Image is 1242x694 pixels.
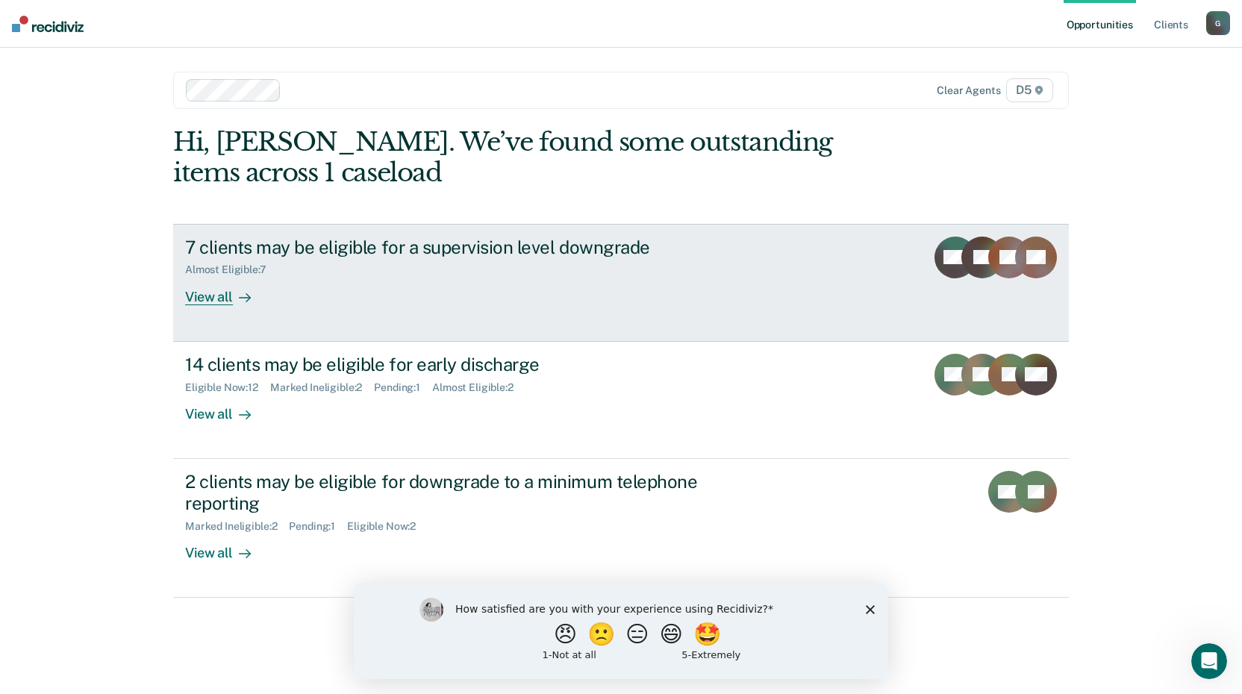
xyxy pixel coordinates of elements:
div: Eligible Now : 12 [185,381,270,394]
div: Marked Ineligible : 2 [185,520,289,533]
div: Pending : 1 [374,381,432,394]
div: View all [185,276,269,305]
div: Marked Ineligible : 2 [270,381,374,394]
button: G [1206,11,1230,35]
a: 2 clients may be eligible for downgrade to a minimum telephone reportingMarked Ineligible:2Pendin... [173,459,1069,598]
iframe: Intercom live chat [1191,643,1227,679]
div: Hi, [PERSON_NAME]. We’ve found some outstanding items across 1 caseload [173,127,890,188]
div: 14 clients may be eligible for early discharge [185,354,709,375]
div: View all [185,532,269,561]
a: 14 clients may be eligible for early dischargeEligible Now:12Marked Ineligible:2Pending:1Almost E... [173,342,1069,459]
div: Almost Eligible : 2 [432,381,525,394]
div: Clear agents [937,84,1000,97]
div: Eligible Now : 2 [347,520,428,533]
span: D5 [1006,78,1053,102]
div: Pending : 1 [289,520,347,533]
a: 7 clients may be eligible for a supervision level downgradeAlmost Eligible:7View all [173,224,1069,342]
div: Almost Eligible : 7 [185,263,278,276]
div: View all [185,393,269,422]
iframe: Survey by Kim from Recidiviz [354,583,888,679]
div: 2 clients may be eligible for downgrade to a minimum telephone reporting [185,471,709,514]
img: Recidiviz [12,16,84,32]
div: 7 clients may be eligible for a supervision level downgrade [185,237,709,258]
